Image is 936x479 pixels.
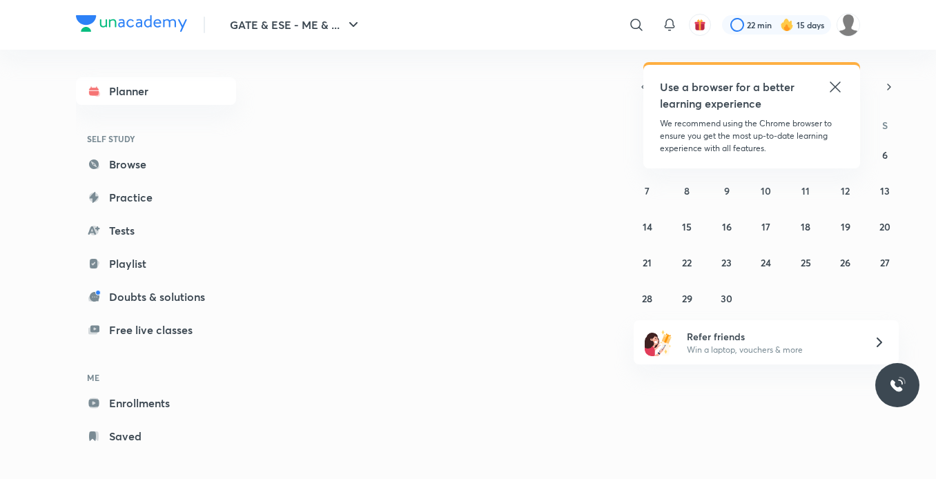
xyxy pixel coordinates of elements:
a: Company Logo [76,15,187,35]
a: Doubts & solutions [76,283,236,311]
abbr: September 14, 2025 [643,220,652,233]
button: September 6, 2025 [874,144,896,166]
button: September 25, 2025 [794,251,817,273]
h5: Use a browser for a better learning experience [660,79,797,112]
button: September 30, 2025 [716,287,738,309]
button: September 28, 2025 [636,287,659,309]
button: September 12, 2025 [835,179,857,202]
abbr: September 11, 2025 [801,184,810,197]
img: Mujtaba Ahsan [837,13,860,37]
img: Company Logo [76,15,187,32]
abbr: September 25, 2025 [801,256,811,269]
button: September 29, 2025 [676,287,698,309]
abbr: September 6, 2025 [882,148,888,162]
img: streak [780,18,794,32]
button: September 13, 2025 [874,179,896,202]
abbr: September 19, 2025 [841,220,850,233]
button: September 8, 2025 [676,179,698,202]
a: Saved [76,422,236,450]
abbr: September 21, 2025 [643,256,652,269]
abbr: September 12, 2025 [841,184,850,197]
button: September 27, 2025 [874,251,896,273]
img: ttu [889,377,906,393]
abbr: Saturday [882,119,888,132]
abbr: September 26, 2025 [840,256,850,269]
button: September 18, 2025 [794,215,817,237]
h6: ME [76,366,236,389]
button: September 16, 2025 [716,215,738,237]
button: September 14, 2025 [636,215,659,237]
button: September 17, 2025 [755,215,777,237]
abbr: September 10, 2025 [761,184,771,197]
button: September 20, 2025 [874,215,896,237]
abbr: September 22, 2025 [682,256,692,269]
abbr: September 23, 2025 [721,256,732,269]
button: September 15, 2025 [676,215,698,237]
abbr: September 17, 2025 [761,220,770,233]
button: avatar [689,14,711,36]
abbr: September 13, 2025 [880,184,890,197]
button: September 23, 2025 [716,251,738,273]
button: September 26, 2025 [835,251,857,273]
a: Planner [76,77,236,105]
button: September 22, 2025 [676,251,698,273]
a: Playlist [76,250,236,277]
button: September 21, 2025 [636,251,659,273]
a: Free live classes [76,316,236,344]
button: September 7, 2025 [636,179,659,202]
button: September 11, 2025 [794,179,817,202]
p: Win a laptop, vouchers & more [687,344,857,356]
img: avatar [694,19,706,31]
a: Browse [76,150,236,178]
abbr: September 29, 2025 [682,292,692,305]
p: We recommend using the Chrome browser to ensure you get the most up-to-date learning experience w... [660,117,844,155]
abbr: September 7, 2025 [645,184,650,197]
abbr: September 15, 2025 [682,220,692,233]
abbr: September 30, 2025 [721,292,732,305]
button: September 24, 2025 [755,251,777,273]
abbr: September 16, 2025 [722,220,732,233]
img: referral [645,329,672,356]
a: Practice [76,184,236,211]
abbr: September 9, 2025 [724,184,730,197]
button: September 10, 2025 [755,179,777,202]
abbr: September 8, 2025 [684,184,690,197]
abbr: September 20, 2025 [879,220,890,233]
abbr: September 24, 2025 [761,256,771,269]
a: Enrollments [76,389,236,417]
button: September 19, 2025 [835,215,857,237]
h6: SELF STUDY [76,127,236,150]
abbr: September 28, 2025 [642,292,652,305]
button: GATE & ESE - ME & ... [222,11,370,39]
button: September 9, 2025 [716,179,738,202]
abbr: September 18, 2025 [801,220,810,233]
h6: Refer friends [687,329,857,344]
abbr: September 27, 2025 [880,256,890,269]
a: Tests [76,217,236,244]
